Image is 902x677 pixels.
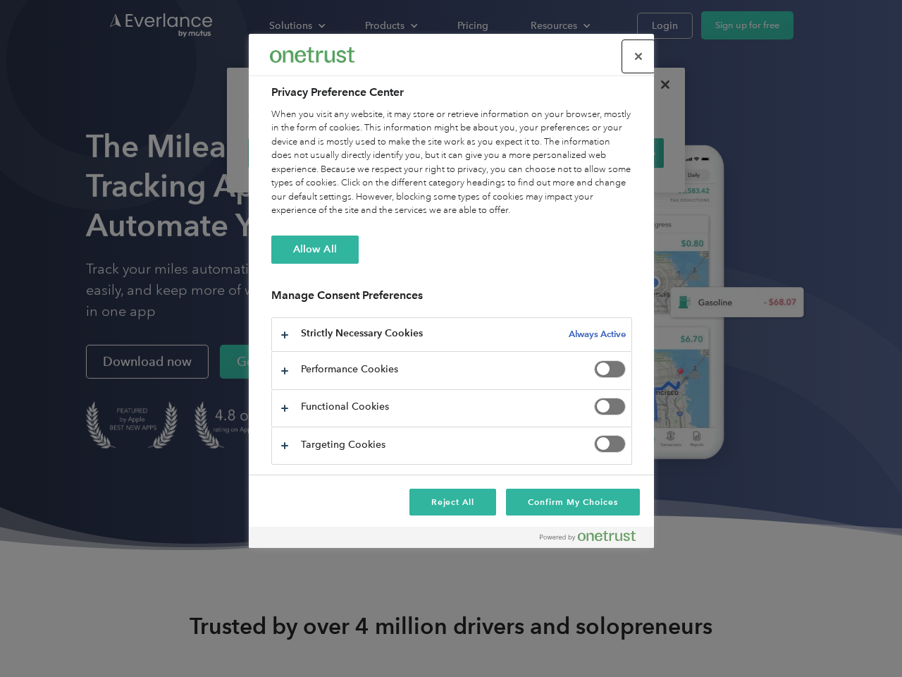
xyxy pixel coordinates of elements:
[409,489,497,516] button: Reject All
[540,530,647,548] a: Powered by OneTrust Opens in a new Tab
[270,47,354,62] img: Everlance
[271,84,632,101] h2: Privacy Preference Center
[249,34,654,548] div: Privacy Preference Center
[540,530,636,542] img: Powered by OneTrust Opens in a new Tab
[623,41,654,72] button: Close
[249,34,654,548] div: Preference center
[506,489,639,516] button: Confirm My Choices
[271,108,632,218] div: When you visit any website, it may store or retrieve information on your browser, mostly in the f...
[271,288,632,310] h3: Manage Consent Preferences
[270,41,354,69] div: Everlance
[271,236,359,264] button: Allow All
